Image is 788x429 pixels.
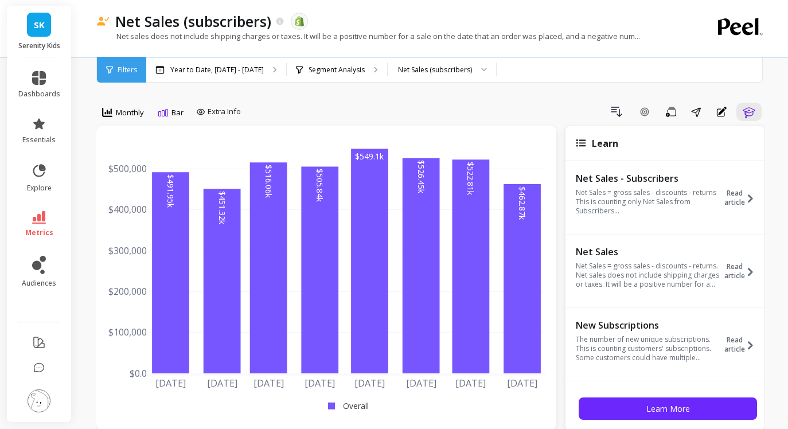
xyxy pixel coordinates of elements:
[34,18,45,32] span: SK
[96,17,110,26] img: header icon
[579,397,757,420] button: Learn More
[115,11,271,31] p: Net Sales (subscribers)
[576,262,721,289] p: Net Sales = gross sales - discounts - returns. Net sales does not include shipping charges or tax...
[309,65,365,75] p: Segment Analysis
[592,137,618,150] span: Learn
[724,189,745,207] span: Read article
[22,135,56,145] span: essentials
[118,65,137,75] span: Filters
[724,262,745,280] span: Read article
[294,16,305,26] img: api.shopify.svg
[576,335,721,362] p: The number of new unique subscriptions. This is counting customers' subscriptions. Some customers...
[576,188,721,216] p: Net Sales = gross sales - discounts - returns This is counting only Net Sales from Subscribers...
[18,89,60,99] span: dashboards
[116,107,144,118] span: Monthly
[18,41,60,50] p: Serenity Kids
[724,336,745,354] span: Read article
[27,184,52,193] span: explore
[28,389,50,412] img: profile picture
[96,31,640,41] p: Net sales does not include shipping charges or taxes. It will be a positive number for a sale on ...
[724,171,762,224] button: Read article
[576,246,721,258] p: Net Sales
[208,106,241,118] span: Extra Info
[25,228,53,237] span: metrics
[22,279,56,288] span: audiences
[724,318,762,371] button: Read article
[576,173,721,184] p: Net Sales - Subscribers
[398,64,472,75] div: Net Sales (subscribers)
[576,319,721,331] p: New Subscriptions
[170,65,264,75] p: Year to Date, [DATE] - [DATE]
[171,107,184,118] span: Bar
[724,245,762,298] button: Read article
[646,403,690,414] span: Learn More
